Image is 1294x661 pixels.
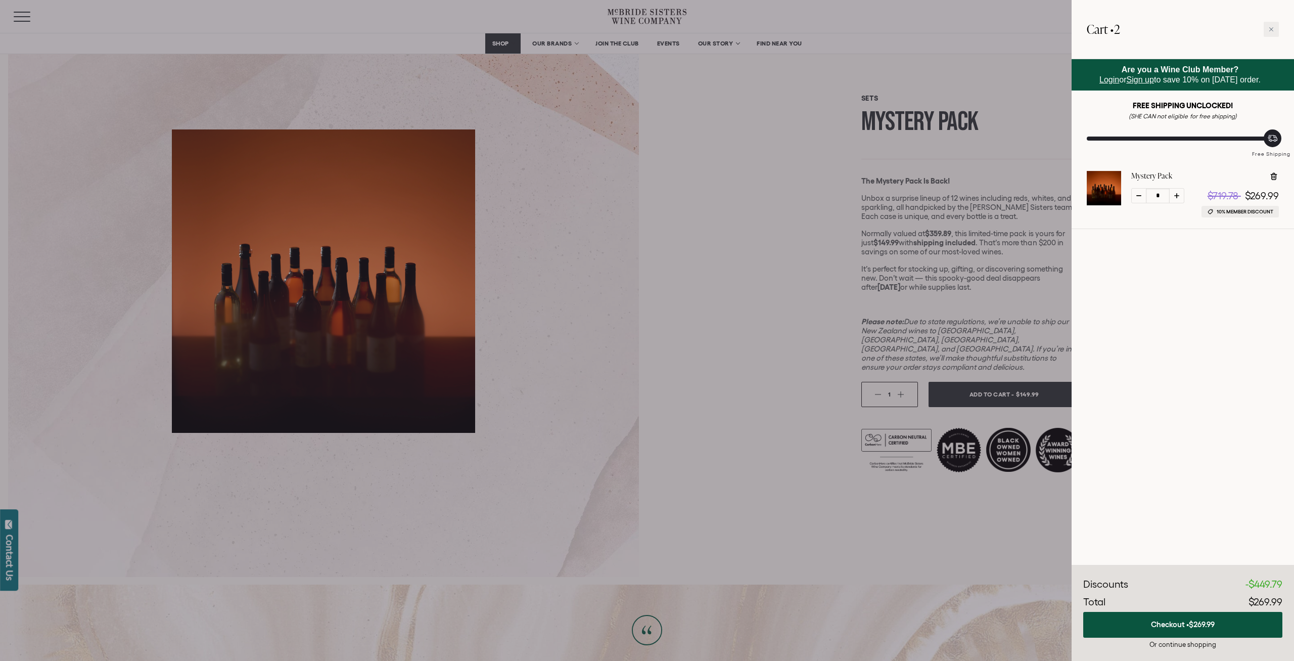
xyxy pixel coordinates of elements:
[1099,65,1261,84] span: or to save 10% on [DATE] order.
[1189,620,1215,629] span: $269.99
[1217,208,1273,215] span: 10% Member Discount
[1083,640,1282,649] div: Or continue shopping
[1114,21,1120,37] span: 2
[1249,579,1282,590] span: $449.79
[1083,595,1105,610] div: Total
[1083,577,1128,592] div: Discounts
[1083,612,1282,638] button: Checkout •$269.99
[1245,577,1282,592] div: -
[1122,65,1239,74] strong: Are you a Wine Club Member?
[1245,190,1279,201] span: $269.99
[1099,75,1119,84] a: Login
[1087,196,1121,207] a: Mystery Pack
[1087,15,1120,43] h2: Cart •
[1127,75,1154,84] a: Sign up
[1249,596,1282,607] span: $269.99
[1133,101,1233,110] strong: FREE SHIPPING UNCLOCKED!
[1249,141,1294,158] div: Free Shipping
[1131,171,1172,181] a: Mystery Pack
[1129,113,1237,119] em: (SHE CAN not eligible for free shipping)
[1208,190,1238,201] span: $719.78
